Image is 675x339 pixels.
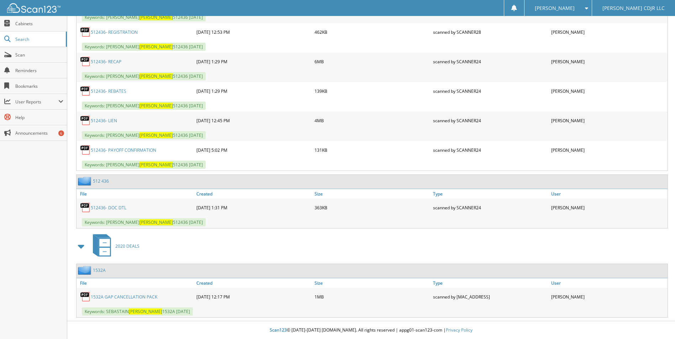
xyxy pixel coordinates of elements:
div: [PERSON_NAME] [549,25,668,39]
img: PDF.png [80,86,91,96]
div: 131KB [313,143,431,157]
span: [PERSON_NAME] [139,14,173,20]
div: scanned by SCANNER24 [431,54,549,69]
span: Scan123 [270,327,287,333]
div: [DATE] 12:53 PM [195,25,313,39]
div: scanned by SCANNER24 [431,84,549,98]
iframe: Chat Widget [639,305,675,339]
div: scanned by SCANNER28 [431,25,549,39]
span: Keywords: SEBASTAIN 1532A [DATE] [82,307,193,316]
div: [DATE] 1:29 PM [195,84,313,98]
span: Keywords: [PERSON_NAME] 512436 [DATE] [82,102,206,110]
span: Keywords: [PERSON_NAME] 512436 [DATE] [82,161,206,169]
div: [PERSON_NAME] [549,143,668,157]
img: PDF.png [80,115,91,126]
a: 512436- REBATES [91,88,126,94]
div: scanned by SCANNER24 [431,113,549,128]
a: Created [195,189,313,199]
a: 512436- PAYOFF CONFIRMATION [91,147,156,153]
a: 512436- DOC DTL [91,205,126,211]
img: scan123-logo-white.svg [7,3,60,13]
span: Help [15,114,63,120]
span: Cabinets [15,21,63,27]
span: Scan [15,52,63,58]
a: File [77,278,195,288]
img: PDF.png [80,291,91,302]
a: 512 436 [93,178,109,184]
div: 139KB [313,84,431,98]
span: [PERSON_NAME] [139,103,173,109]
div: [DATE] 5:02 PM [195,143,313,157]
span: [PERSON_NAME] [139,44,173,50]
span: [PERSON_NAME] [139,219,173,225]
div: [PERSON_NAME] [549,54,668,69]
div: © [DATE]-[DATE] [DOMAIN_NAME]. All rights reserved | appg01-scan123-com | [67,322,675,339]
a: 1532A [93,267,106,273]
div: [PERSON_NAME] [549,84,668,98]
span: Keywords: [PERSON_NAME] 512436 [DATE] [82,218,206,226]
img: folder2.png [78,266,93,275]
span: User Reports [15,99,58,105]
div: [DATE] 1:31 PM [195,200,313,215]
a: Type [431,278,549,288]
div: scanned by SCANNER24 [431,200,549,215]
img: folder2.png [78,177,93,185]
span: 2020 DEALS [115,243,139,249]
a: 1532A GAP CANCELLATION PACK [91,294,157,300]
span: Keywords: [PERSON_NAME] 512436 [DATE] [82,43,206,51]
span: [PERSON_NAME] CDJR LLC [602,6,665,10]
a: 512436- REGISTRATION [91,29,138,35]
a: User [549,189,668,199]
div: 1MB [313,290,431,304]
span: Bookmarks [15,83,63,89]
span: [PERSON_NAME] [139,162,173,168]
div: [PERSON_NAME] [549,200,668,215]
span: Reminders [15,68,63,74]
img: PDF.png [80,56,91,67]
div: [PERSON_NAME] [549,290,668,304]
a: User [549,278,668,288]
div: 363KB [313,200,431,215]
a: 512436- RECAP [91,59,121,65]
a: Created [195,278,313,288]
a: Size [313,278,431,288]
a: File [77,189,195,199]
a: 2020 DEALS [89,232,139,260]
span: Announcements [15,130,63,136]
div: scanned by SCANNER24 [431,143,549,157]
span: Keywords: [PERSON_NAME] 512436 [DATE] [82,72,206,80]
a: 512436- LIEN [91,118,117,124]
span: [PERSON_NAME] [139,132,173,138]
div: 462KB [313,25,431,39]
a: Privacy Policy [446,327,473,333]
div: [DATE] 1:29 PM [195,54,313,69]
div: 4MB [313,113,431,128]
span: Keywords: [PERSON_NAME] 512436 [DATE] [82,13,206,21]
div: scanned by [MAC_ADDRESS] [431,290,549,304]
span: Search [15,36,62,42]
div: [PERSON_NAME] [549,113,668,128]
div: 6 [58,130,64,136]
span: [PERSON_NAME] [535,6,575,10]
span: Keywords: [PERSON_NAME] 512436 [DATE] [82,131,206,139]
a: Type [431,189,549,199]
span: [PERSON_NAME] [139,73,173,79]
span: [PERSON_NAME] [129,308,162,314]
div: [DATE] 12:17 PM [195,290,313,304]
img: PDF.png [80,27,91,37]
img: PDF.png [80,145,91,155]
div: 6MB [313,54,431,69]
a: Size [313,189,431,199]
img: PDF.png [80,202,91,213]
div: [DATE] 12:45 PM [195,113,313,128]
